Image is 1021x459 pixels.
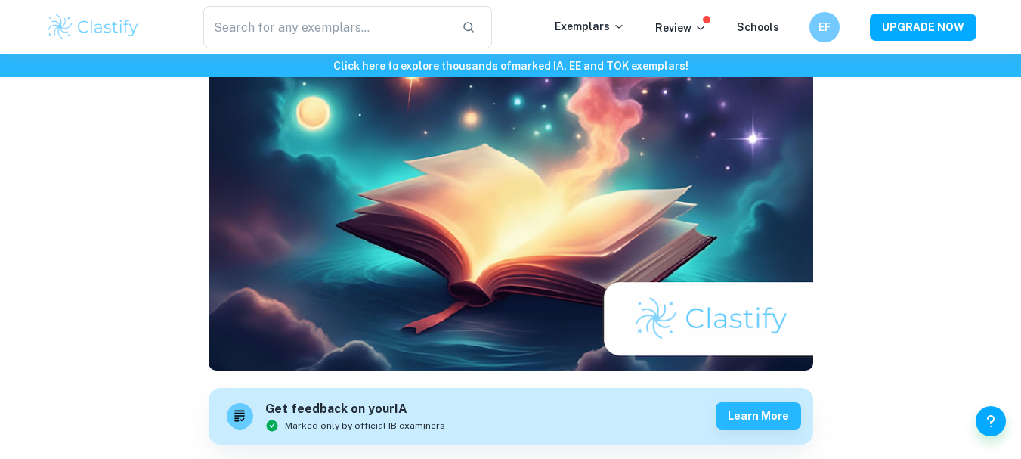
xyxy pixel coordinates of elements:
button: Help and Feedback [976,406,1006,436]
button: UPGRADE NOW [870,14,976,41]
img: IB Group 4 Project Explained cover image [209,68,813,371]
p: Review [655,20,707,36]
img: Clastify logo [45,12,141,42]
input: Search for any exemplars... [203,6,450,48]
p: Exemplars [555,18,625,35]
button: Learn more [716,402,801,430]
h6: EF [815,19,833,36]
a: Schools [737,21,779,33]
h6: Click here to explore thousands of marked IA, EE and TOK exemplars ! [3,57,1018,74]
a: Get feedback on yourIAMarked only by official IB examinersLearn more [209,388,813,445]
button: EF [809,12,840,42]
h6: Get feedback on your IA [265,400,445,419]
span: Marked only by official IB examiners [285,419,445,433]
